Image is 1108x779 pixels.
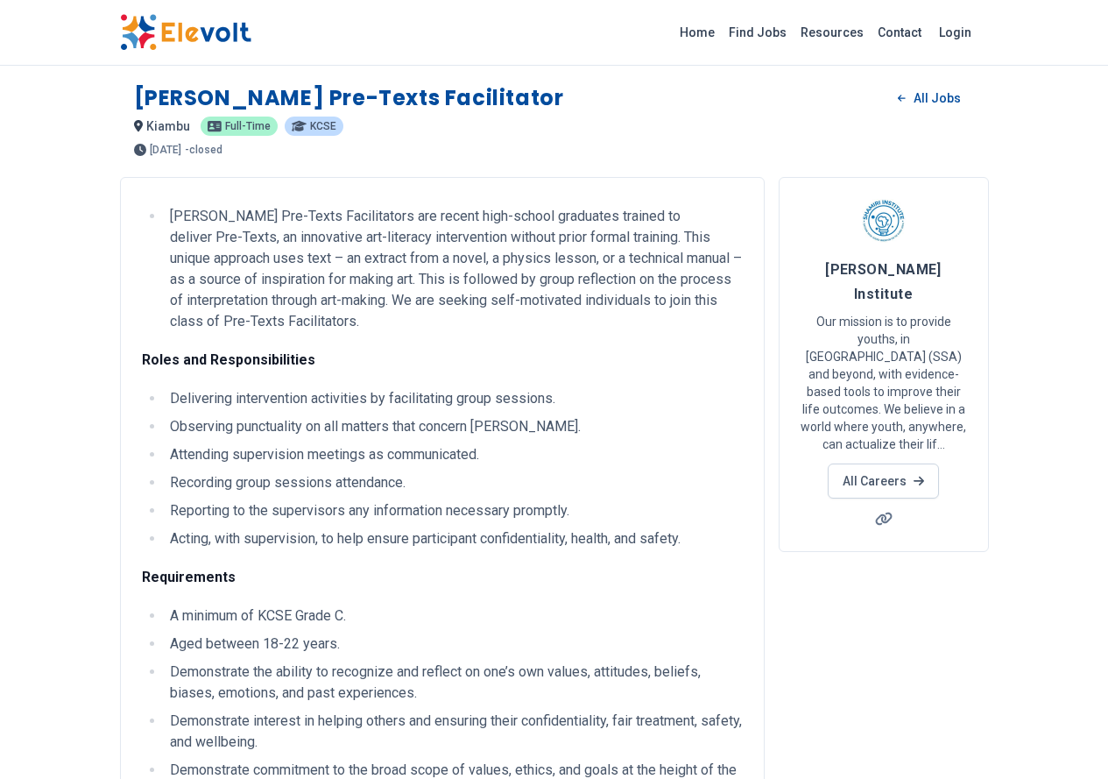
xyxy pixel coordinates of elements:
a: Resources [794,18,871,46]
li: A minimum of KCSE Grade C. [165,605,743,627]
a: Contact [871,18,928,46]
p: - closed [185,145,222,155]
a: Home [673,18,722,46]
li: Demonstrate the ability to recognize and reflect on one’s own values, attitudes, beliefs, biases,... [165,662,743,704]
li: Demonstrate interest in helping others and ensuring their confidentiality, fair treatment, safety... [165,711,743,753]
strong: Requirements [142,569,236,585]
li: [PERSON_NAME] Pre-Texts Facilitators are recent high-school graduates trained to deliver Pre-Text... [165,206,743,332]
a: All Jobs [884,85,974,111]
span: [DATE] [150,145,181,155]
strong: Roles and Responsibilities [142,351,315,368]
li: Observing punctuality on all matters that concern [PERSON_NAME]. [165,416,743,437]
p: Our mission is to provide youths, in [GEOGRAPHIC_DATA] (SSA) and beyond, with evidence-based tool... [801,313,967,453]
li: Recording group sessions attendance. [165,472,743,493]
span: [PERSON_NAME] Institute [825,261,942,302]
h1: [PERSON_NAME] Pre-Texts Facilitator [134,84,564,112]
li: Delivering intervention activities by facilitating group sessions. [165,388,743,409]
li: Reporting to the supervisors any information necessary promptly. [165,500,743,521]
img: Shamiri Institute [862,199,906,243]
span: kiambu [146,119,190,133]
a: Find Jobs [722,18,794,46]
a: Login [928,15,982,50]
li: Aged between 18-22 years. [165,634,743,655]
span: Full-time [225,121,271,131]
img: Elevolt [120,14,251,51]
a: All Careers [828,464,939,499]
li: Acting, with supervision, to help ensure participant confidentiality, health, and safety. [165,528,743,549]
li: Attending supervision meetings as communicated. [165,444,743,465]
span: KCSE [310,121,336,131]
